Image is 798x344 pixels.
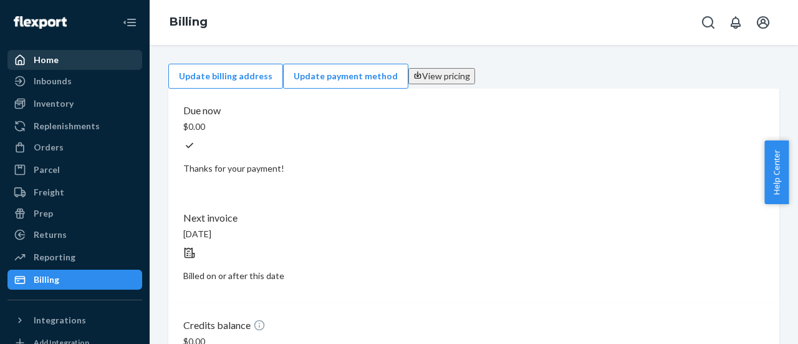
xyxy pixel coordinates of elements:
[34,54,59,66] div: Home
[696,10,721,35] button: Open Search Box
[7,137,142,157] a: Orders
[7,71,142,91] a: Inbounds
[34,164,60,176] div: Parcel
[7,225,142,245] a: Returns
[34,120,100,132] div: Replenishments
[183,228,764,240] p: [DATE]
[34,186,64,199] div: Freight
[7,310,142,330] button: Integrations
[34,207,53,220] div: Prep
[7,182,142,202] a: Freight
[34,251,75,263] div: Reporting
[117,10,142,35] button: Close Navigation
[183,270,764,282] p: Billed on or after this date
[283,64,408,89] button: Update payment method
[408,68,475,84] button: View pricing
[14,16,67,29] img: Flexport logo
[170,15,208,29] a: Billing
[183,211,764,225] p: Next invoice
[7,270,142,290] a: Billing
[160,4,218,41] ol: breadcrumbs
[34,229,67,241] div: Returns
[34,273,59,286] div: Billing
[183,162,764,175] p: Thanks for your payment!
[751,10,776,35] button: Open account menu
[34,314,86,327] div: Integrations
[183,104,764,118] p: Due now
[183,318,764,333] p: Credits balance
[34,97,74,110] div: Inventory
[7,116,142,136] a: Replenishments
[7,204,142,224] a: Prep
[183,120,764,133] p: $0.00
[723,10,748,35] button: Open notifications
[7,160,142,180] a: Parcel
[7,94,142,114] a: Inventory
[34,141,64,154] div: Orders
[7,50,142,70] a: Home
[34,75,72,87] div: Inbounds
[7,247,142,267] a: Reporting
[764,140,789,204] button: Help Center
[168,64,283,89] button: Update billing address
